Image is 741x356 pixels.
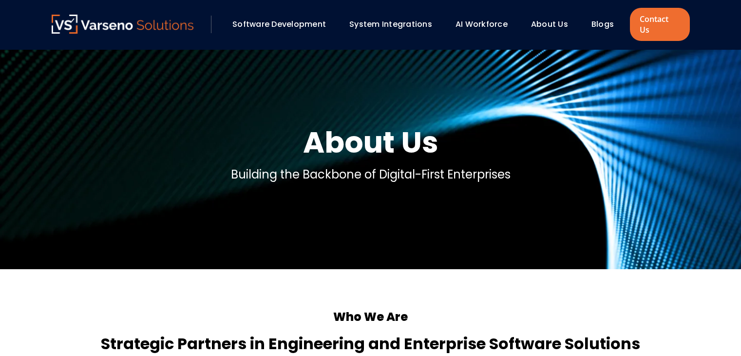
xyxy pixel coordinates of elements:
[344,16,446,33] div: System Integrations
[456,19,508,30] a: AI Workforce
[587,16,627,33] div: Blogs
[630,8,689,41] a: Contact Us
[526,16,582,33] div: About Us
[52,15,194,34] img: Varseno Solutions – Product Engineering & IT Services
[231,166,511,183] p: Building the Backbone of Digital-First Enterprises
[228,16,340,33] div: Software Development
[349,19,432,30] a: System Integrations
[451,16,521,33] div: AI Workforce
[531,19,568,30] a: About Us
[232,19,326,30] a: Software Development
[591,19,614,30] a: Blogs
[52,332,690,356] h4: Strategic Partners in Engineering and Enterprise Software Solutions
[52,308,690,326] h5: Who We Are
[303,123,438,162] h1: About Us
